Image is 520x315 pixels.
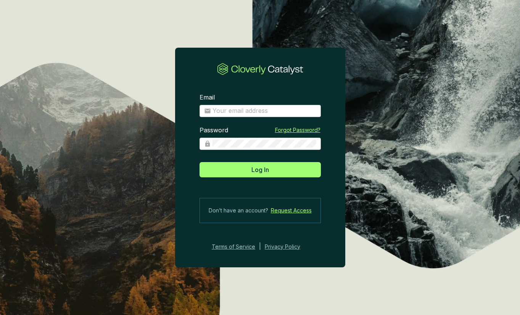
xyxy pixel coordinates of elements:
[259,242,261,251] div: |
[209,242,255,251] a: Terms of Service
[200,126,228,135] label: Password
[209,206,268,215] span: Don’t have an account?
[271,206,312,215] a: Request Access
[251,165,269,174] span: Log In
[213,107,316,115] input: Email
[200,93,215,102] label: Email
[213,140,316,148] input: Password
[275,126,320,134] a: Forgot Password?
[200,162,321,177] button: Log In
[265,242,311,251] a: Privacy Policy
